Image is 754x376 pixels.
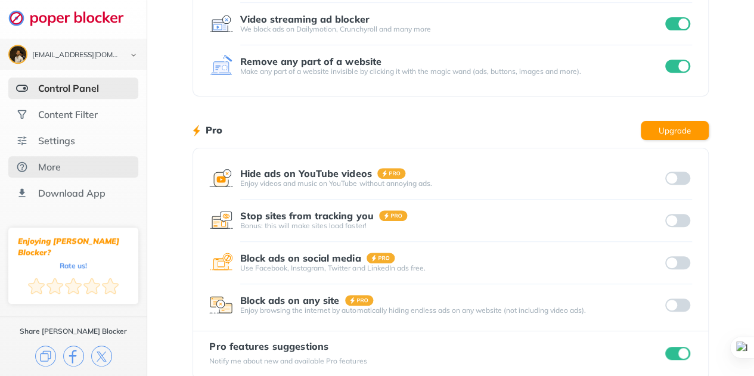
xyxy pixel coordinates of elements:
[10,46,26,63] img: ACg8ocLUsVKG4fzYFan1J4Y2QiOW2PFCLHAutV7pa5JGNX_gTNooIyyj=s96-c
[240,221,663,231] div: Bonus: this will make sites load faster!
[641,121,709,140] button: Upgrade
[60,263,87,268] div: Rate us!
[209,166,233,190] img: feature icon
[240,56,381,67] div: Remove any part of a website
[209,12,233,36] img: feature icon
[38,135,75,147] div: Settings
[240,67,663,76] div: Make any part of a website invisible by clicking it with the magic wand (ads, buttons, images and...
[35,346,56,366] img: copy.svg
[345,295,374,306] img: pro-badge.svg
[193,123,200,138] img: lighting bolt
[38,82,99,94] div: Control Panel
[367,253,395,263] img: pro-badge.svg
[91,346,112,366] img: x.svg
[209,293,233,317] img: feature icon
[18,235,129,258] div: Enjoying [PERSON_NAME] Blocker?
[38,187,106,199] div: Download App
[209,54,233,78] img: feature icon
[20,327,127,336] div: Share [PERSON_NAME] Blocker
[209,251,233,275] img: feature icon
[63,346,84,366] img: facebook.svg
[32,51,120,60] div: sobhanrahmani438@gmail.com
[209,209,233,232] img: feature icon
[209,356,367,366] div: Notify me about new and available Pro features
[240,179,663,188] div: Enjoy videos and music on YouTube without annoying ads.
[240,253,361,263] div: Block ads on social media
[240,14,369,24] div: Video streaming ad blocker
[379,210,408,221] img: pro-badge.svg
[16,82,28,94] img: features-selected.svg
[240,295,339,306] div: Block ads on any site
[16,161,28,173] img: about.svg
[240,210,373,221] div: Stop sites from tracking you
[16,135,28,147] img: settings.svg
[16,187,28,199] img: download-app.svg
[377,168,406,179] img: pro-badge.svg
[8,10,136,26] img: logo-webpage.svg
[206,122,222,138] h1: Pro
[209,341,367,352] div: Pro features suggestions
[16,108,28,120] img: social.svg
[126,49,141,61] img: chevron-bottom-black.svg
[240,306,663,315] div: Enjoy browsing the internet by automatically hiding endless ads on any website (not including vid...
[240,168,371,179] div: Hide ads on YouTube videos
[240,263,663,273] div: Use Facebook, Instagram, Twitter and LinkedIn ads free.
[38,161,61,173] div: More
[38,108,98,120] div: Content Filter
[240,24,663,34] div: We block ads on Dailymotion, Crunchyroll and many more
